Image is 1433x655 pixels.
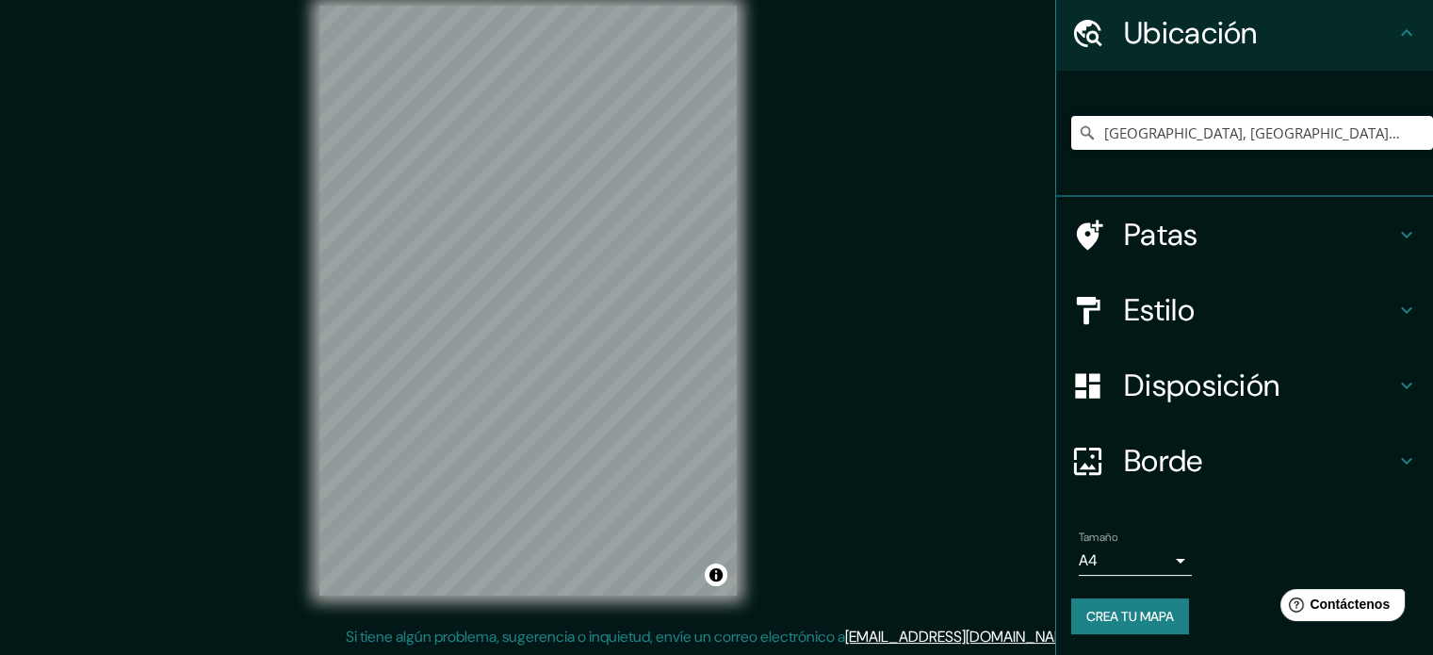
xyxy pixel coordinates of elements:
font: Tamaño [1079,530,1117,545]
font: Crea tu mapa [1086,608,1174,625]
font: Si tiene algún problema, sugerencia o inquietud, envíe un correo electrónico a [346,627,845,647]
input: Elige tu ciudad o zona [1071,116,1433,150]
font: Patas [1124,215,1198,254]
font: A4 [1079,550,1098,570]
font: Borde [1124,441,1203,481]
a: [EMAIL_ADDRESS][DOMAIN_NAME] [845,627,1078,647]
button: Crea tu mapa [1071,598,1189,634]
canvas: Mapa [319,6,737,596]
div: Disposición [1056,348,1433,423]
div: Patas [1056,197,1433,272]
font: Estilo [1124,290,1195,330]
div: Estilo [1056,272,1433,348]
div: A4 [1079,546,1192,576]
font: Disposición [1124,366,1279,405]
font: Ubicación [1124,13,1258,53]
div: Borde [1056,423,1433,499]
button: Activar o desactivar atribución [705,564,727,586]
iframe: Lanzador de widgets de ayuda [1265,581,1412,634]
